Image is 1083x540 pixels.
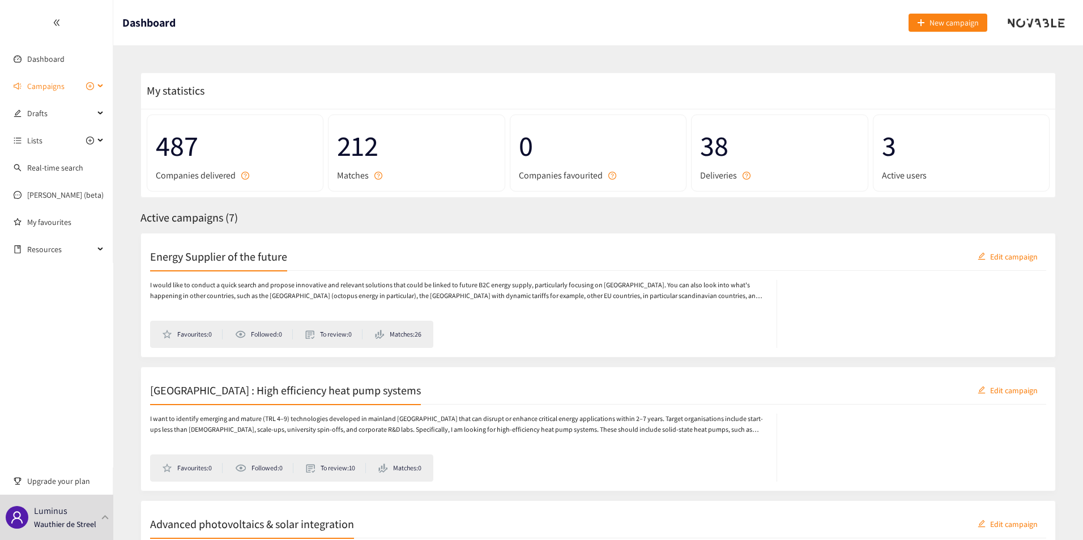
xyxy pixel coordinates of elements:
button: editEdit campaign [969,381,1046,399]
li: To review: 0 [305,329,363,339]
p: Wauthier de Streel [34,518,96,530]
span: edit [978,252,986,261]
span: New campaign [929,16,979,29]
li: Favourites: 0 [162,329,223,339]
span: Resources [27,238,94,261]
li: Followed: 0 [235,463,293,473]
span: My statistics [141,83,204,98]
span: sound [14,82,22,90]
a: [PERSON_NAME] (beta) [27,190,104,200]
span: 38 [700,124,859,168]
span: Lists [27,129,42,152]
p: I would like to conduct a quick search and propose innovative and relevant solutions that could b... [150,280,765,301]
a: My favourites [27,211,104,233]
span: Deliveries [700,168,737,182]
span: 0 [519,124,677,168]
span: plus-circle [86,137,94,144]
span: question-circle [608,172,616,180]
button: plusNew campaign [909,14,987,32]
a: [GEOGRAPHIC_DATA] : High efficiency heat pump systemseditEdit campaignI want to identify emerging... [140,367,1056,491]
span: Matches [337,168,369,182]
span: Companies delivered [156,168,236,182]
span: Drafts [27,102,94,125]
li: Matches: 26 [375,329,421,339]
p: I want to identify emerging and mature (TRL 4–9) technologies developed in mainland [GEOGRAPHIC_D... [150,414,765,435]
h2: Energy Supplier of the future [150,248,287,264]
div: Widget de chat [1026,486,1083,540]
span: plus [917,19,925,28]
li: To review: 10 [306,463,366,473]
a: Real-time search [27,163,83,173]
span: user [10,511,24,524]
span: edit [14,109,22,117]
h2: Advanced photovoltaics & solar integration [150,516,354,532]
span: Campaigns [27,75,65,97]
span: question-circle [374,172,382,180]
h2: [GEOGRAPHIC_DATA] : High efficiency heat pump systems [150,382,421,398]
li: Favourites: 0 [162,463,223,473]
span: 212 [337,124,496,168]
span: double-left [53,19,61,27]
span: Companies favourited [519,168,603,182]
span: Active campaigns ( 7 ) [140,210,238,225]
span: 487 [156,124,314,168]
span: Edit campaign [990,517,1038,530]
span: edit [978,520,986,529]
span: question-circle [241,172,249,180]
span: Edit campaign [990,250,1038,262]
a: Energy Supplier of the futureeditEdit campaignI would like to conduct a quick search and propose ... [140,233,1056,358]
span: unordered-list [14,137,22,144]
span: trophy [14,477,22,485]
span: Upgrade your plan [27,470,104,492]
span: question-circle [743,172,751,180]
span: Edit campaign [990,384,1038,396]
button: editEdit campaign [969,247,1046,265]
span: plus-circle [86,82,94,90]
li: Followed: 0 [235,329,293,339]
li: Matches: 0 [378,463,421,473]
p: Luminus [34,504,67,518]
span: 3 [882,124,1041,168]
a: Dashboard [27,54,65,64]
span: Active users [882,168,927,182]
button: editEdit campaign [969,515,1046,533]
iframe: Chat Widget [1026,486,1083,540]
span: edit [978,386,986,395]
span: book [14,245,22,253]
